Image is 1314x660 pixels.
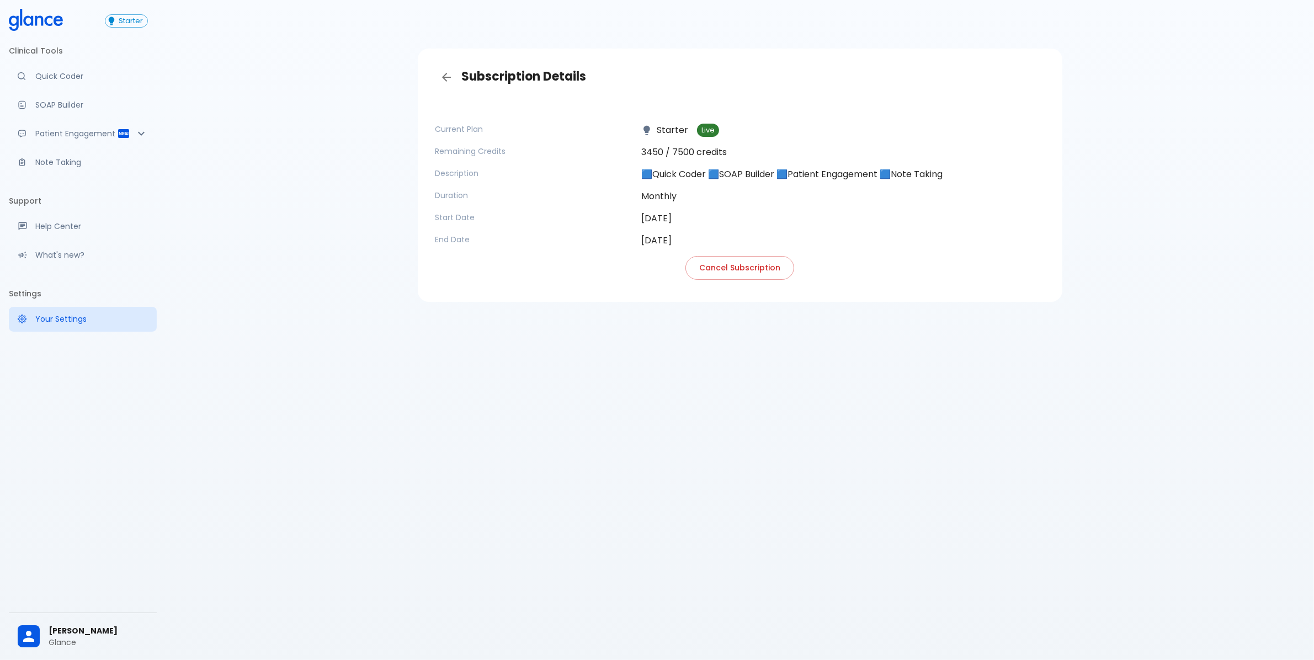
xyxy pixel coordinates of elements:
p: Your Settings [35,313,148,324]
p: 3450 / 7500 credits [641,146,1045,159]
button: Cancel Subscription [685,256,794,280]
a: Docugen: Compose a clinical documentation in seconds [9,93,157,117]
time: [DATE] [641,234,672,247]
p: Note Taking [35,157,148,168]
p: What's new? [35,249,148,260]
li: Support [9,188,157,214]
li: Settings [9,280,157,307]
p: Remaining Credits [435,146,632,157]
a: Back [435,66,457,88]
p: Duration [435,190,632,201]
a: Click to view or change your subscription [105,14,157,28]
h3: Subscription Details [435,66,1045,88]
button: Starter [105,14,148,28]
a: Moramiz: Find ICD10AM codes instantly [9,64,157,88]
span: Live [697,126,719,135]
time: [DATE] [641,212,672,225]
p: Start Date [435,212,632,223]
p: Glance [49,637,148,648]
p: Current Plan [435,124,632,135]
a: Advanced note-taking [9,150,157,174]
span: [PERSON_NAME] [49,625,148,637]
a: Get help from our support team [9,214,157,238]
p: Monthly [641,190,1045,203]
div: [PERSON_NAME]Glance [9,618,157,656]
p: Help Center [35,221,148,232]
span: Starter [114,17,147,25]
div: Patient Reports & Referrals [9,121,157,146]
p: Description [435,168,632,179]
li: Clinical Tools [9,38,157,64]
p: End Date [435,234,632,245]
p: SOAP Builder [35,99,148,110]
p: Patient Engagement [35,128,117,139]
p: Starter [641,124,688,137]
a: Manage your settings [9,307,157,331]
p: Quick Coder [35,71,148,82]
p: 🟦Quick Coder 🟦SOAP Builder 🟦Patient Engagement 🟦Note Taking [641,168,1045,181]
div: Recent updates and feature releases [9,243,157,267]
